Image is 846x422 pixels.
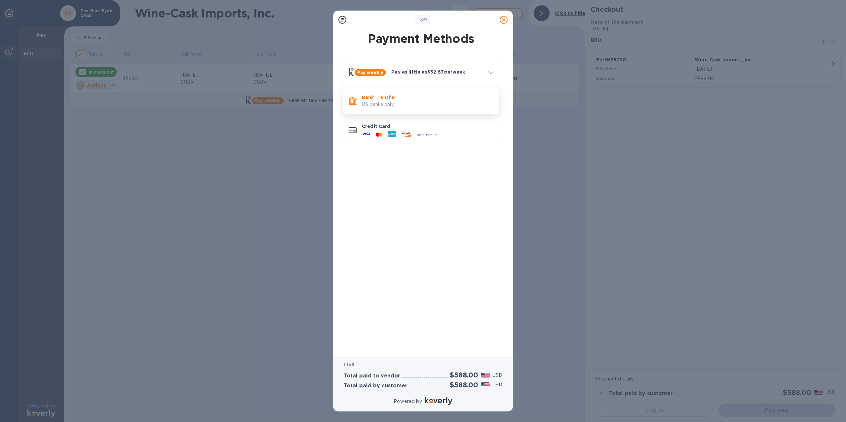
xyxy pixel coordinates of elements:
[492,381,502,388] p: USD
[344,362,354,367] b: 1 bill
[362,94,493,101] p: Bank Transfer
[425,397,452,405] img: Logo
[418,17,428,22] b: of 3
[416,132,441,137] span: and more...
[481,382,490,387] img: USD
[357,70,383,75] b: Pay weekly
[342,32,500,46] h1: Payment Methods
[362,101,493,108] p: US banks only.
[344,383,407,389] h3: Total paid by customer
[481,373,490,377] img: USD
[418,17,420,22] span: 1
[450,381,478,389] h2: $588.00
[344,373,400,379] h3: Total paid to vendor
[391,69,483,75] p: Pay as little as $52.67 per week
[492,372,502,379] p: USD
[362,123,493,130] p: Credit Card
[394,398,422,405] p: Powered by
[450,371,478,379] h2: $588.00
